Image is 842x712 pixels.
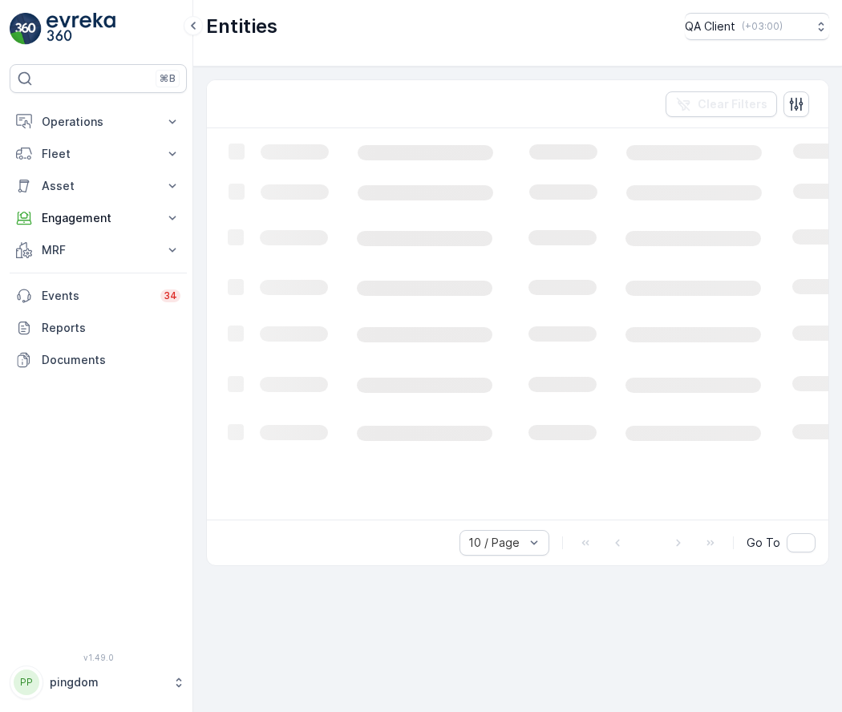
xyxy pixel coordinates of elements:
p: Operations [42,114,155,130]
p: ⌘B [160,72,176,85]
p: Documents [42,352,180,368]
a: Events34 [10,280,187,312]
button: QA Client(+03:00) [685,13,829,40]
img: logo_light-DOdMpM7g.png [47,13,115,45]
p: 34 [164,289,177,302]
button: Operations [10,106,187,138]
span: Go To [747,535,780,551]
button: MRF [10,234,187,266]
p: QA Client [685,18,735,34]
p: Events [42,288,151,304]
p: Fleet [42,146,155,162]
button: Fleet [10,138,187,170]
img: logo [10,13,42,45]
p: ( +03:00 ) [742,20,783,33]
a: Documents [10,344,187,376]
button: PPpingdom [10,665,187,699]
span: v 1.49.0 [10,653,187,662]
p: Clear Filters [698,96,767,112]
p: MRF [42,242,155,258]
button: Clear Filters [666,91,777,117]
p: Asset [42,178,155,194]
p: pingdom [50,674,164,690]
p: Entities [206,14,277,39]
div: PP [14,670,39,695]
button: Asset [10,170,187,202]
p: Engagement [42,210,155,226]
a: Reports [10,312,187,344]
button: Engagement [10,202,187,234]
p: Reports [42,320,180,336]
